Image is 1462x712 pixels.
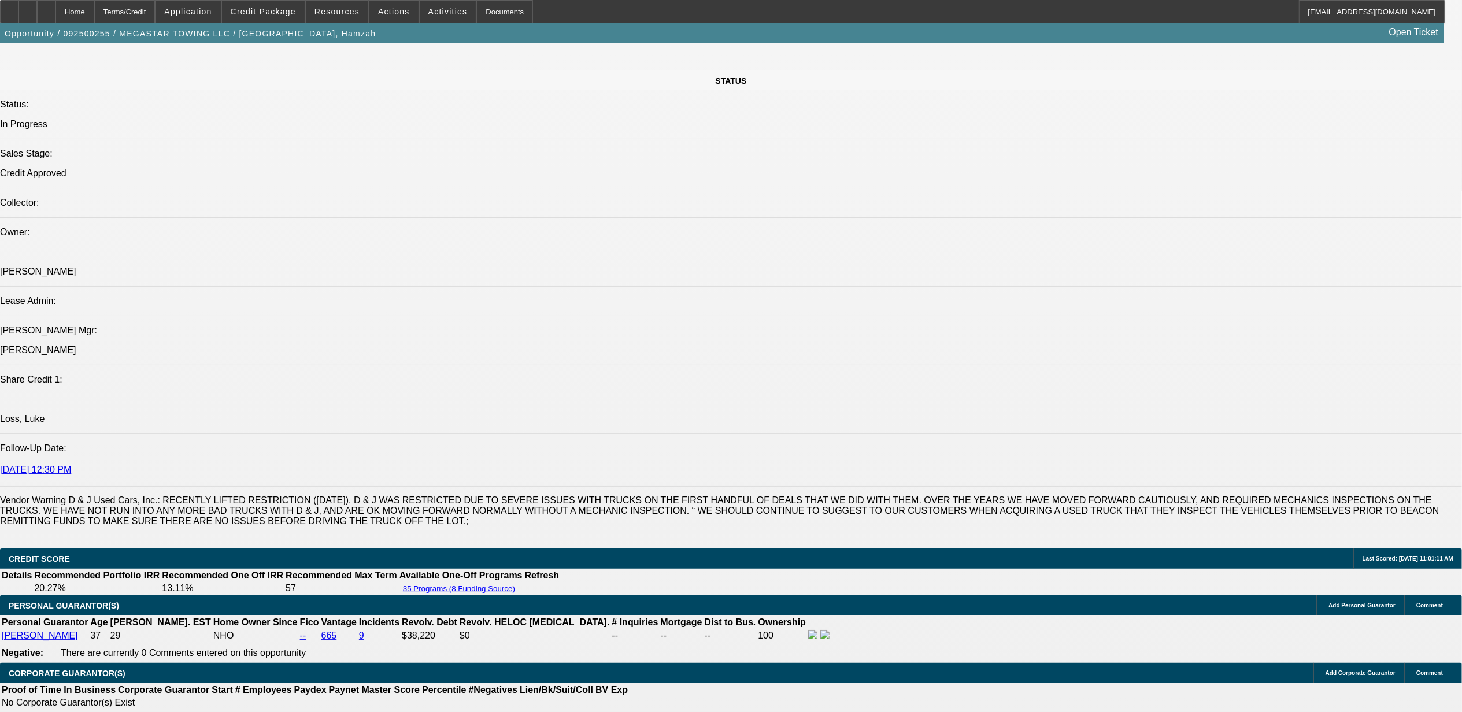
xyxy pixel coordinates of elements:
span: There are currently 0 Comments entered on this opportunity [61,648,306,658]
b: Incidents [359,617,399,627]
th: Recommended Max Term [285,570,398,581]
td: -- [611,629,658,642]
span: Add Personal Guarantor [1328,602,1396,609]
b: Start [212,685,232,695]
td: $38,220 [401,629,458,642]
th: Details [1,570,32,581]
span: Activities [428,7,468,16]
a: 9 [359,631,364,640]
b: Revolv. HELOC [MEDICAL_DATA]. [460,617,610,627]
button: Actions [369,1,419,23]
b: Negative: [2,648,43,658]
b: [PERSON_NAME]. EST [110,617,211,627]
td: 100 [757,629,806,642]
button: 35 Programs (8 Funding Source) [399,584,519,594]
b: Age [90,617,108,627]
a: [PERSON_NAME] [2,631,78,640]
span: Last Scored: [DATE] 11:01:11 AM [1363,555,1453,562]
td: No Corporate Guarantor(s) Exist [1,697,633,709]
span: Opportunity / 092500255 / MEGASTAR TOWING LLC / [GEOGRAPHIC_DATA], Hamzah [5,29,376,38]
b: # Employees [235,685,292,695]
span: Resources [314,7,360,16]
button: Application [156,1,220,23]
b: Ownership [758,617,806,627]
img: facebook-icon.png [808,630,817,639]
span: CORPORATE GUARANTOR(S) [9,669,125,678]
button: Activities [420,1,476,23]
a: 665 [321,631,337,640]
span: Add Corporate Guarantor [1326,670,1396,676]
td: $0 [459,629,610,642]
b: Vantage [321,617,357,627]
th: Recommended One Off IRR [161,570,284,581]
td: 29 [110,629,212,642]
button: Resources [306,1,368,23]
b: Home Owner Since [213,617,298,627]
th: Proof of Time In Business [1,684,116,696]
b: #Negatives [469,685,518,695]
td: 37 [90,629,108,642]
img: linkedin-icon.png [820,630,830,639]
td: 13.11% [161,583,284,594]
span: Credit Package [231,7,296,16]
td: 57 [285,583,398,594]
b: Corporate Guarantor [118,685,209,695]
a: -- [300,631,306,640]
b: Dist to Bus. [705,617,756,627]
b: Paydex [294,685,327,695]
span: Actions [378,7,410,16]
span: Comment [1416,602,1443,609]
th: Recommended Portfolio IRR [34,570,160,581]
a: Open Ticket [1385,23,1443,42]
button: Credit Package [222,1,305,23]
span: PERSONAL GUARANTOR(S) [9,601,119,610]
td: -- [660,629,703,642]
b: Paynet Master Score [329,685,420,695]
b: Revolv. Debt [402,617,457,627]
td: NHO [213,629,298,642]
span: STATUS [716,76,747,86]
span: CREDIT SCORE [9,554,70,563]
th: Refresh [524,570,560,581]
td: -- [704,629,757,642]
b: Personal Guarantor [2,617,88,627]
b: BV Exp [595,685,628,695]
span: Application [164,7,212,16]
b: # Inquiries [612,617,658,627]
th: Available One-Off Programs [399,570,523,581]
b: Fico [300,617,319,627]
b: Mortgage [661,617,702,627]
b: Lien/Bk/Suit/Coll [520,685,593,695]
span: Comment [1416,670,1443,676]
td: 20.27% [34,583,160,594]
b: Percentile [422,685,466,695]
